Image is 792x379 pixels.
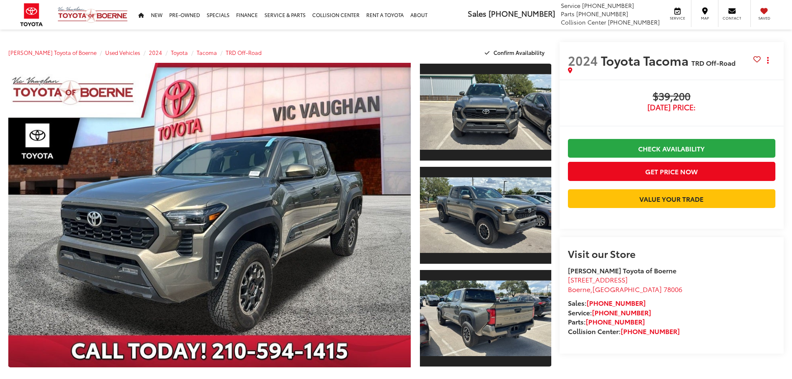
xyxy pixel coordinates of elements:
strong: [PERSON_NAME] Toyota of Boerne [568,265,676,275]
img: 2024 Toyota Tacoma TRD Off-Road [4,61,415,369]
span: Toyota Tacoma [601,51,691,69]
span: Boerne [568,284,590,294]
strong: Service: [568,307,651,317]
a: [PHONE_NUMBER] [592,307,651,317]
a: Value Your Trade [568,189,775,208]
button: Get Price Now [568,162,775,181]
strong: Parts: [568,317,645,326]
span: Parts [561,10,575,18]
a: [STREET_ADDRESS] Boerne,[GEOGRAPHIC_DATA] 78006 [568,275,682,294]
span: [PHONE_NUMBER] [489,8,555,19]
span: [PHONE_NUMBER] [608,18,660,26]
a: 2024 [149,49,162,56]
a: TRD Off-Road [226,49,262,56]
span: Sales [468,8,486,19]
a: Expand Photo 2 [420,166,551,265]
strong: Collision Center: [568,326,680,336]
a: [PHONE_NUMBER] [587,298,646,307]
span: TRD Off-Road [691,58,735,67]
strong: Sales: [568,298,646,307]
span: [DATE] Price: [568,103,775,111]
span: Confirm Availability [493,49,545,56]
span: dropdown dots [767,57,769,64]
span: [STREET_ADDRESS] [568,275,628,284]
a: Toyota [171,49,188,56]
a: [PHONE_NUMBER] [586,317,645,326]
span: 2024 [568,51,598,69]
img: 2024 Toyota Tacoma TRD Off-Road [418,280,552,356]
span: $39,200 [568,91,775,103]
button: Actions [761,53,775,67]
span: Service [561,1,580,10]
span: Map [696,15,714,21]
a: Used Vehicles [105,49,140,56]
a: Expand Photo 0 [8,63,411,367]
span: [PHONE_NUMBER] [576,10,628,18]
span: Service [668,15,687,21]
span: [GEOGRAPHIC_DATA] [592,284,662,294]
img: Vic Vaughan Toyota of Boerne [57,6,128,23]
span: , [568,284,682,294]
span: Contact [723,15,741,21]
img: 2024 Toyota Tacoma TRD Off-Road [418,74,552,150]
img: 2024 Toyota Tacoma TRD Off-Road [418,178,552,253]
a: [PERSON_NAME] Toyota of Boerne [8,49,96,56]
span: [PHONE_NUMBER] [582,1,634,10]
a: Expand Photo 3 [420,269,551,368]
a: Check Availability [568,139,775,158]
span: 78006 [664,284,682,294]
a: Tacoma [197,49,217,56]
span: Saved [755,15,773,21]
a: [PHONE_NUMBER] [621,326,680,336]
a: Expand Photo 1 [420,63,551,161]
span: Collision Center [561,18,606,26]
h2: Visit our Store [568,248,775,259]
button: Confirm Availability [480,45,551,60]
